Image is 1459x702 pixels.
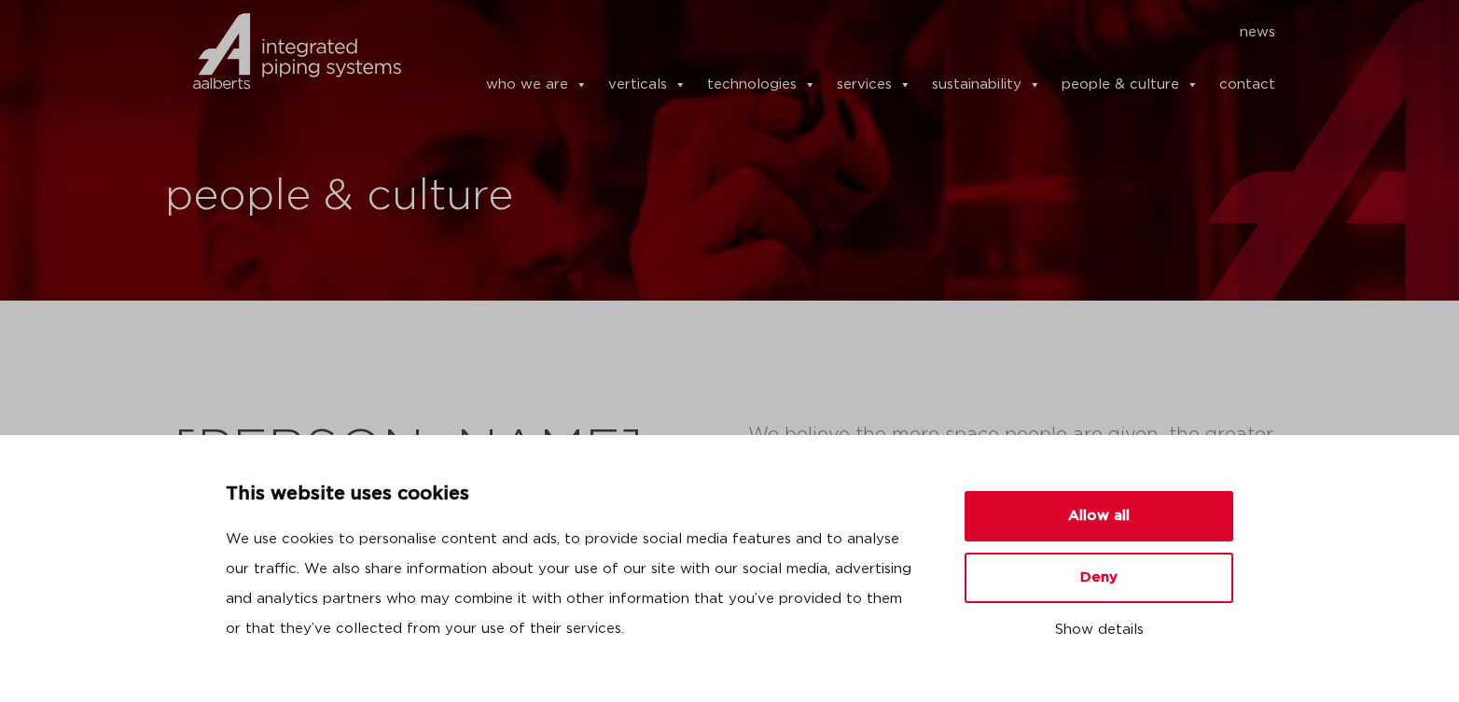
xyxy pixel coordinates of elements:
a: contact [1219,66,1275,104]
a: who we are [486,66,588,104]
a: sustainability [932,66,1041,104]
h1: people & culture [165,167,720,227]
h2: [PERSON_NAME] is [174,420,729,599]
a: technologies [707,66,816,104]
p: We use cookies to personalise content and ads, to provide social media features and to analyse ou... [226,525,920,644]
a: news [1240,18,1275,48]
button: Allow all [965,491,1233,541]
nav: Menu [428,18,1275,48]
a: people & culture [1062,66,1199,104]
p: We believe the more space people are given, the greater their chance of finding brilliant solutio... [748,420,1285,540]
a: verticals [608,66,687,104]
button: Show details [965,614,1233,646]
a: services [837,66,911,104]
p: This website uses cookies [226,480,920,510]
button: Deny [965,553,1233,603]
